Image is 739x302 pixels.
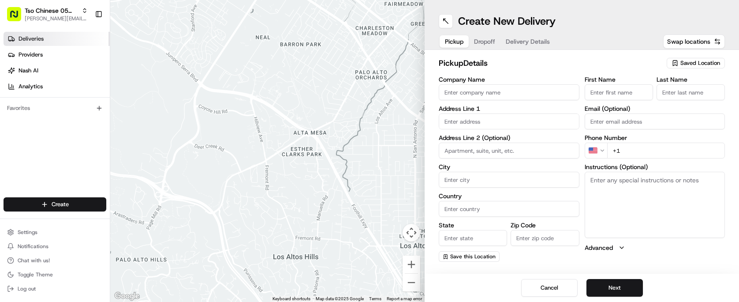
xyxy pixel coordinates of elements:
[18,285,36,292] span: Log out
[585,76,653,83] label: First Name
[4,268,106,281] button: Toggle Theme
[9,9,26,26] img: Nash
[4,4,91,25] button: Tso Chinese 05 [PERSON_NAME][PERSON_NAME][EMAIL_ADDRESS][DOMAIN_NAME]
[4,226,106,238] button: Settings
[19,51,43,59] span: Providers
[369,296,381,301] a: Terms (opens in new tab)
[4,48,110,62] a: Providers
[112,291,142,302] img: Google
[439,164,579,170] label: City
[439,113,579,129] input: Enter address
[30,84,145,93] div: Start new chat
[680,59,720,67] span: Saved Location
[506,37,550,46] span: Delivery Details
[18,243,49,250] span: Notifications
[19,67,38,75] span: Nash AI
[439,201,579,217] input: Enter country
[387,296,422,301] a: Report a map error
[585,135,725,141] label: Phone Number
[403,224,420,242] button: Map camera controls
[663,34,725,49] button: Swap locations
[439,57,661,69] h2: pickup Details
[62,149,107,156] a: Powered byPylon
[445,37,463,46] span: Pickup
[439,230,507,246] input: Enter state
[9,35,160,49] p: Welcome 👋
[19,83,43,91] span: Analytics
[52,200,69,208] span: Create
[83,128,142,137] span: API Documentation
[458,14,556,28] h1: Create New Delivery
[439,143,579,159] input: Apartment, suite, unit, etc.
[4,197,106,211] button: Create
[607,143,725,159] input: Enter phone number
[19,35,44,43] span: Deliveries
[439,135,579,141] label: Address Line 2 (Optional)
[586,279,643,297] button: Next
[511,222,579,228] label: Zip Code
[9,84,25,100] img: 1736555255976-a54dd68f-1ca7-489b-9aae-adbdc363a1c4
[4,283,106,295] button: Log out
[5,125,71,140] a: 📗Knowledge Base
[403,274,420,291] button: Zoom out
[18,128,67,137] span: Knowledge Base
[18,229,37,236] span: Settings
[439,172,579,188] input: Enter city
[112,291,142,302] a: Open this area in Google Maps (opens a new window)
[4,64,110,78] a: Nash AI
[75,129,82,136] div: 💻
[30,93,112,100] div: We're available if you need us!
[657,76,725,83] label: Last Name
[439,106,579,112] label: Address Line 1
[585,113,725,129] input: Enter email address
[272,296,310,302] button: Keyboard shortcuts
[585,243,613,252] label: Advanced
[4,79,110,94] a: Analytics
[521,279,578,297] button: Cancel
[511,230,579,246] input: Enter zip code
[450,253,496,260] span: Save this Location
[585,164,725,170] label: Instructions (Optional)
[439,251,500,262] button: Save this Location
[23,57,146,66] input: Clear
[439,193,579,199] label: Country
[667,37,710,46] span: Swap locations
[439,222,507,228] label: State
[316,296,364,301] span: Map data ©2025 Google
[4,101,106,115] div: Favorites
[585,243,725,252] button: Advanced
[4,254,106,267] button: Chat with us!
[403,256,420,273] button: Zoom in
[439,84,579,100] input: Enter company name
[18,271,53,278] span: Toggle Theme
[585,106,725,112] label: Email (Optional)
[18,257,50,264] span: Chat with us!
[4,240,106,253] button: Notifications
[25,6,78,15] button: Tso Chinese 05 [PERSON_NAME]
[657,84,725,100] input: Enter last name
[88,150,107,156] span: Pylon
[71,125,145,140] a: 💻API Documentation
[150,87,160,98] button: Start new chat
[4,32,110,46] a: Deliveries
[585,84,653,100] input: Enter first name
[667,57,725,69] button: Saved Location
[9,129,16,136] div: 📗
[439,76,579,83] label: Company Name
[25,15,88,22] button: [PERSON_NAME][EMAIL_ADDRESS][DOMAIN_NAME]
[474,37,495,46] span: Dropoff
